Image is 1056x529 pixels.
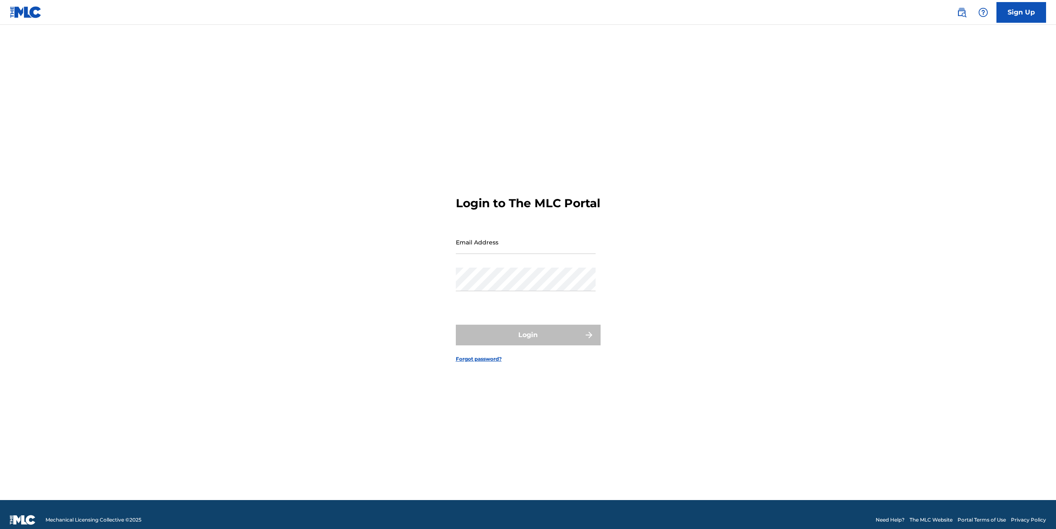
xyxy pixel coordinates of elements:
a: Portal Terms of Use [958,516,1006,524]
img: help [978,7,988,17]
a: Public Search [953,4,970,21]
a: Sign Up [996,2,1046,23]
div: Help [975,4,991,21]
img: logo [10,515,36,525]
span: Mechanical Licensing Collective © 2025 [45,516,141,524]
a: Forgot password? [456,355,502,363]
a: The MLC Website [910,516,953,524]
a: Need Help? [876,516,905,524]
a: Privacy Policy [1011,516,1046,524]
iframe: Chat Widget [1015,489,1056,529]
img: search [957,7,967,17]
h3: Login to The MLC Portal [456,196,600,211]
img: MLC Logo [10,6,42,18]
